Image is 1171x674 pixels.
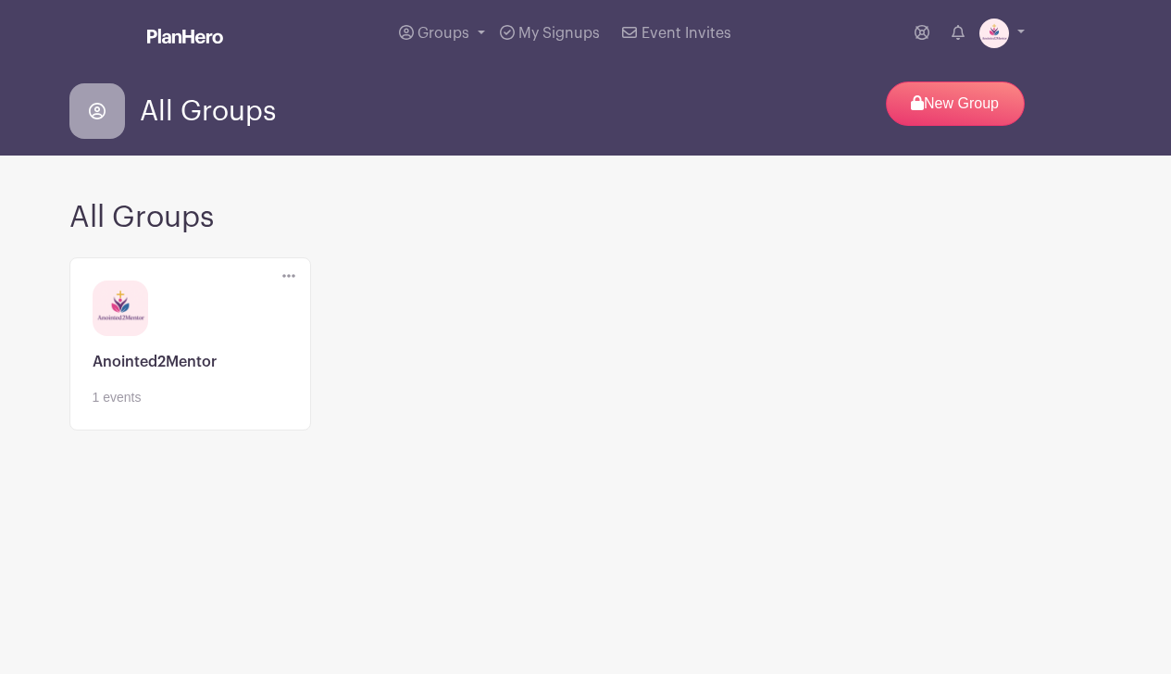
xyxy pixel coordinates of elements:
img: logo_white-6c42ec7e38ccf1d336a20a19083b03d10ae64f83f12c07503d8b9e83406b4c7d.svg [147,29,223,44]
p: New Group [886,81,1025,126]
h2: All Groups [69,200,1102,235]
span: My Signups [518,26,600,41]
span: Event Invites [642,26,731,41]
span: Groups [417,26,469,41]
span: All Groups [140,96,276,127]
img: file_00000000866461f4a6ce586c1d6b3f11.png [979,19,1009,48]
